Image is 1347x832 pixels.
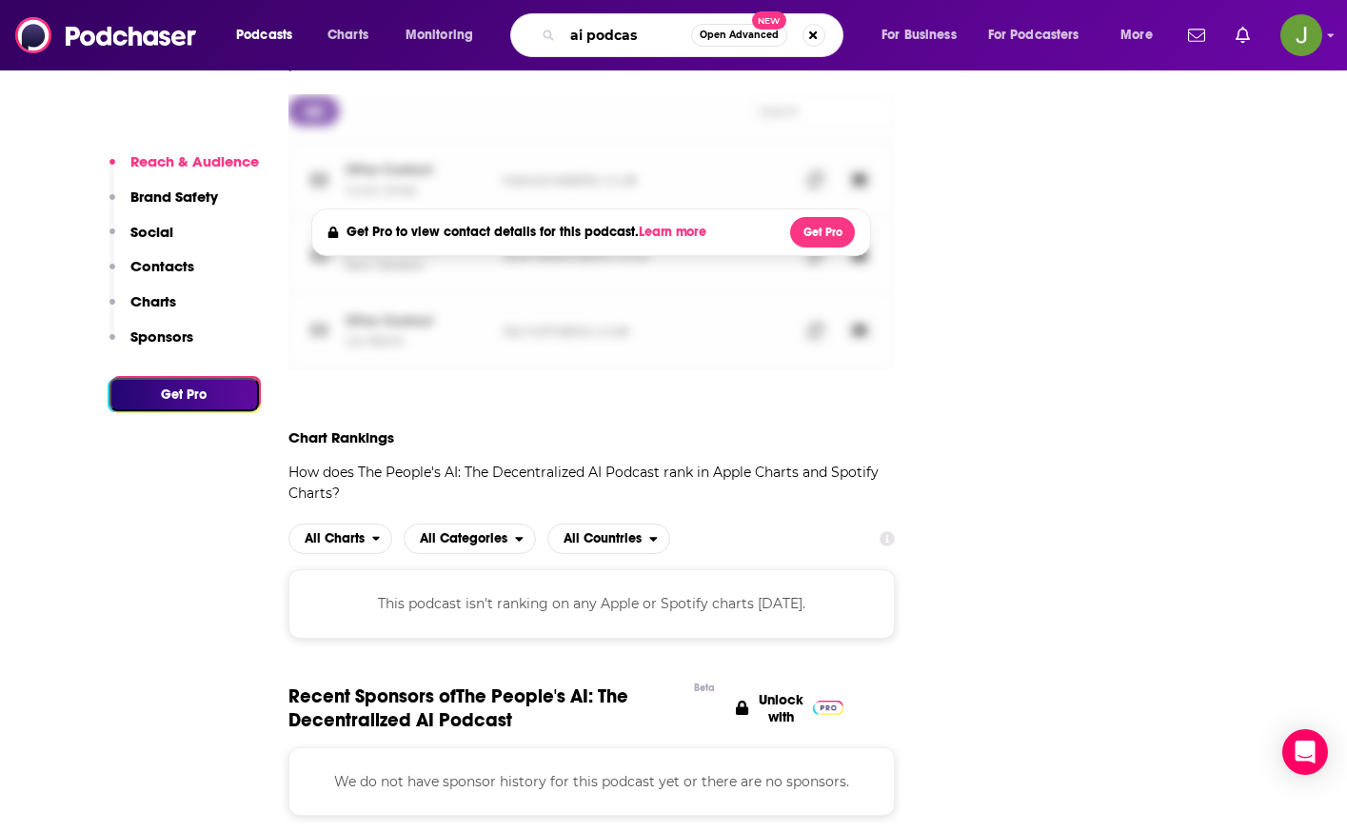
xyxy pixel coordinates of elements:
span: All Countries [564,532,642,545]
span: Recent Sponsors of The People's AI: The Decentralized AI Podcast [288,684,685,732]
h2: Countries [547,524,670,554]
p: Contacts [130,257,194,275]
button: open menu [288,524,393,554]
span: Open Advanced [700,30,779,40]
button: Contacts [109,257,194,292]
button: open menu [1107,20,1177,50]
span: Logged in as jon47193 [1280,14,1322,56]
button: Get Pro [790,217,855,248]
button: open menu [392,20,498,50]
input: Search podcasts, credits, & more... [563,20,691,50]
p: Social [130,223,173,241]
button: Charts [109,292,176,327]
span: Monitoring [406,22,473,49]
p: We do not have sponsor history for this podcast yet or there are no sponsors. [312,771,872,792]
img: Pro Logo [813,701,844,715]
a: Show notifications dropdown [1228,19,1258,51]
p: Brand Safety [130,188,218,206]
p: Sponsors [130,327,193,346]
div: Beta [694,682,715,694]
button: Social [109,223,173,258]
p: Reach & Audience [130,152,259,170]
a: Charts [315,20,380,50]
div: This podcast isn't ranking on any Apple or Spotify charts [DATE]. [288,569,896,638]
button: open menu [547,524,670,554]
button: open menu [976,20,1107,50]
span: More [1120,22,1153,49]
h2: Platforms [288,524,393,554]
img: User Profile [1280,14,1322,56]
button: open menu [868,20,981,50]
button: Reach & Audience [109,152,259,188]
button: open menu [223,20,317,50]
h2: Chart Rankings [288,428,896,446]
button: Open AdvancedNew [691,24,787,47]
p: Unlock with [759,691,803,725]
div: Open Intercom Messenger [1282,729,1328,775]
span: For Podcasters [988,22,1080,49]
button: Show profile menu [1280,14,1322,56]
p: How does The People's AI: The Decentralized AI Podcast rank in Apple Charts and Spotify Charts? [288,462,896,504]
span: Charts [327,22,368,49]
h4: Get Pro to view contact details for this podcast. [347,224,711,240]
span: All Categories [420,532,507,545]
span: Podcasts [236,22,292,49]
img: Podchaser - Follow, Share and Rate Podcasts [15,17,198,53]
button: Learn more [639,225,711,240]
a: Show notifications dropdown [1180,19,1213,51]
button: Sponsors [109,327,193,363]
span: For Business [881,22,957,49]
div: Search podcasts, credits, & more... [528,13,862,57]
button: open menu [404,524,536,554]
span: New [752,11,786,30]
button: Unlock with [730,684,849,732]
p: Charts [130,292,176,310]
h2: Categories [404,524,536,554]
span: All Charts [305,532,365,545]
button: Get Pro [109,378,259,411]
button: Brand Safety [109,188,218,223]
